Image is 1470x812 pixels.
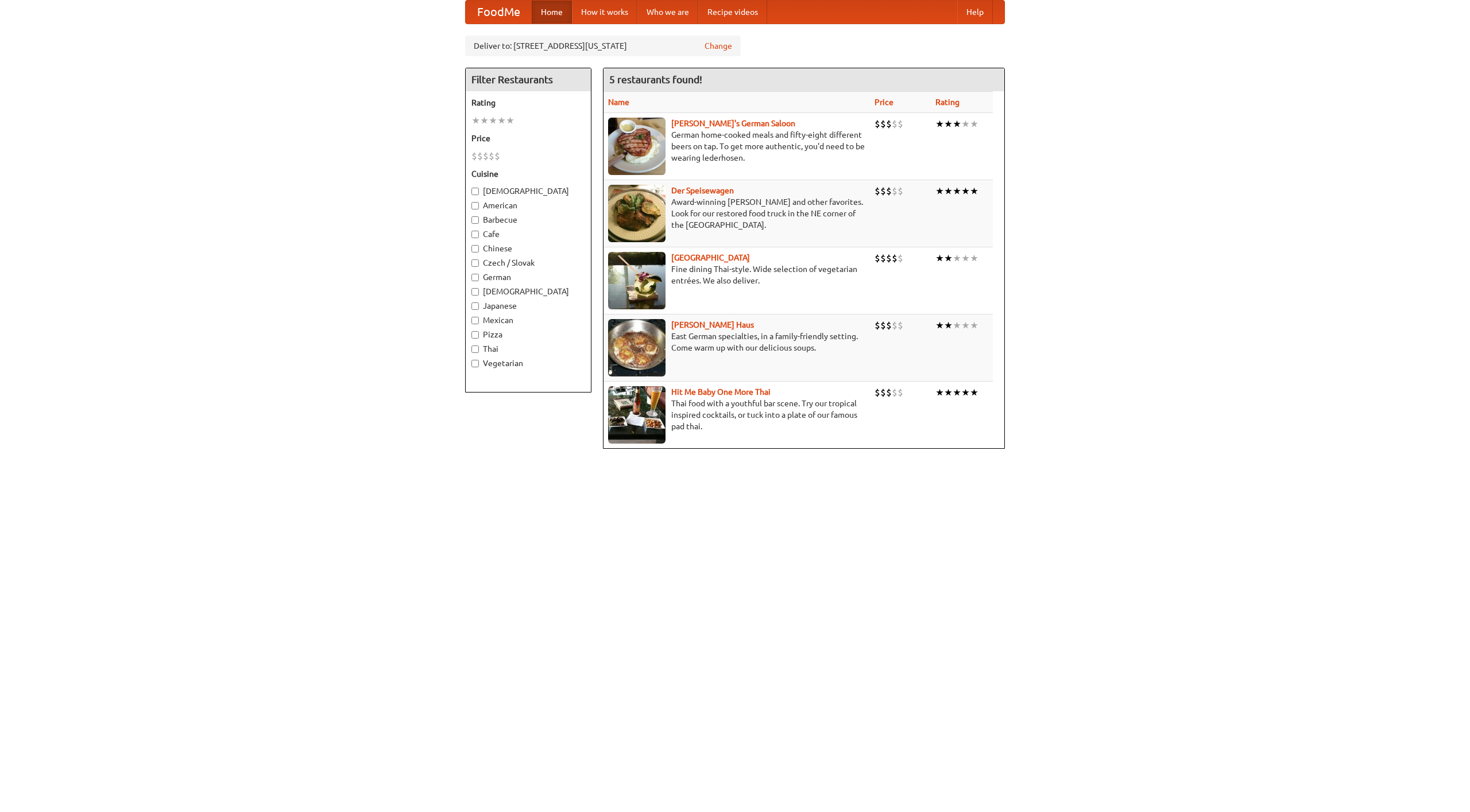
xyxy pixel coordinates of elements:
img: speisewagen.jpg [608,185,666,242]
a: Home [532,1,572,24]
img: satay.jpg [608,252,666,309]
li: ★ [970,118,978,130]
li: $ [886,252,892,265]
li: ★ [935,185,944,197]
li: $ [898,185,903,197]
ng-pluralize: 5 restaurants found! [609,74,702,85]
b: Der Speisewagen [671,186,734,195]
li: ★ [944,386,953,399]
a: How it works [572,1,637,24]
li: ★ [970,386,978,399]
li: ★ [961,386,970,399]
li: $ [892,118,898,130]
li: ★ [471,114,480,127]
li: $ [886,386,892,399]
h5: Price [471,133,585,144]
li: ★ [953,252,961,265]
label: Thai [471,343,585,355]
li: ★ [489,114,497,127]
li: ★ [506,114,514,127]
li: $ [898,386,903,399]
a: Change [705,40,732,52]
label: Pizza [471,329,585,340]
h5: Rating [471,97,585,108]
li: ★ [970,185,978,197]
li: ★ [953,319,961,332]
li: ★ [935,118,944,130]
label: Barbecue [471,214,585,226]
p: Fine dining Thai-style. Wide selection of vegetarian entrées. We also deliver. [608,263,865,286]
li: $ [494,150,500,162]
li: $ [898,252,903,265]
p: Award-winning [PERSON_NAME] and other favorites. Look for our restored food truck in the NE corne... [608,196,865,231]
h5: Cuisine [471,168,585,180]
input: American [471,202,479,209]
input: German [471,274,479,281]
li: ★ [970,252,978,265]
li: $ [898,118,903,130]
li: ★ [944,118,953,130]
a: Recipe videos [698,1,767,24]
label: German [471,271,585,283]
img: esthers.jpg [608,118,666,175]
input: Barbecue [471,216,479,224]
p: Thai food with a youthful bar scene. Try our tropical inspired cocktails, or tuck into a plate of... [608,398,865,432]
label: Cafe [471,228,585,240]
li: $ [875,386,880,399]
li: $ [886,319,892,332]
label: Chinese [471,243,585,254]
div: Deliver to: [STREET_ADDRESS][US_STATE] [465,36,741,56]
a: [GEOGRAPHIC_DATA] [671,253,750,262]
li: ★ [497,114,506,127]
a: [PERSON_NAME]'s German Saloon [671,119,795,128]
li: ★ [953,185,961,197]
label: [DEMOGRAPHIC_DATA] [471,286,585,297]
p: East German specialties, in a family-friendly setting. Come warm up with our delicious soups. [608,331,865,353]
a: Rating [935,98,960,107]
a: Name [608,98,629,107]
li: $ [875,185,880,197]
p: German home-cooked meals and fifty-eight different beers on tap. To get more authentic, you'd nee... [608,129,865,164]
input: Mexican [471,317,479,324]
li: $ [477,150,483,162]
li: ★ [961,319,970,332]
li: ★ [953,118,961,130]
li: $ [489,150,494,162]
li: $ [875,319,880,332]
input: [DEMOGRAPHIC_DATA] [471,188,479,195]
li: ★ [944,185,953,197]
input: Cafe [471,231,479,238]
img: kohlhaus.jpg [608,319,666,376]
li: $ [875,118,880,130]
label: American [471,200,585,211]
li: ★ [961,185,970,197]
li: ★ [935,252,944,265]
input: [DEMOGRAPHIC_DATA] [471,288,479,296]
label: Japanese [471,300,585,312]
li: $ [880,252,886,265]
img: babythai.jpg [608,386,666,444]
li: $ [880,118,886,130]
a: Hit Me Baby One More Thai [671,387,771,397]
li: $ [898,319,903,332]
li: $ [880,386,886,399]
li: ★ [935,386,944,399]
li: ★ [944,252,953,265]
li: $ [880,319,886,332]
li: ★ [953,386,961,399]
input: Japanese [471,302,479,310]
a: Who we are [637,1,698,24]
input: Vegetarian [471,360,479,367]
label: [DEMOGRAPHIC_DATA] [471,185,585,197]
a: [PERSON_NAME] Haus [671,320,754,329]
li: $ [892,386,898,399]
input: Thai [471,345,479,353]
li: $ [886,185,892,197]
input: Pizza [471,331,479,339]
li: ★ [935,319,944,332]
li: $ [892,319,898,332]
a: Help [957,1,993,24]
li: ★ [961,118,970,130]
